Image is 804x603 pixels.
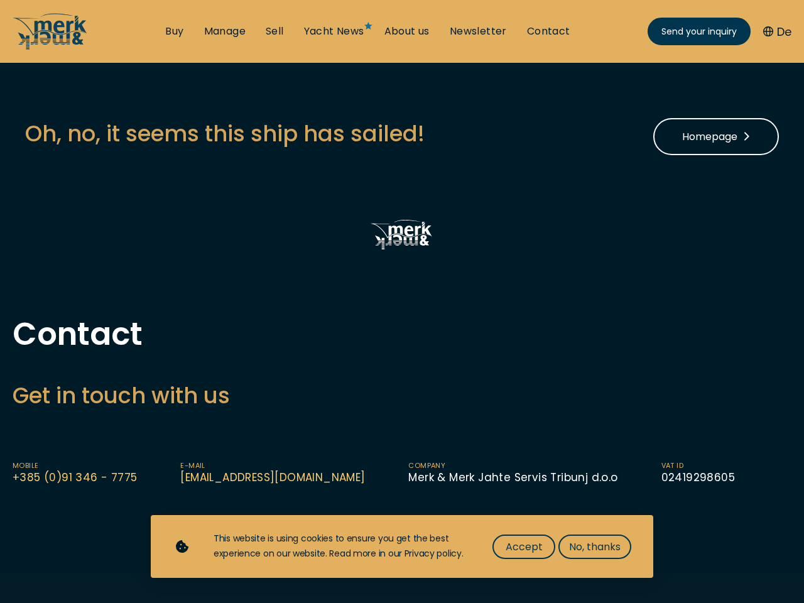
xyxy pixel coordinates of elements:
a: Newsletter [450,24,507,38]
h3: Oh, no, it seems this ship has sailed! [25,118,425,149]
a: [EMAIL_ADDRESS][DOMAIN_NAME] [180,470,365,485]
a: Contact [527,24,570,38]
span: Merk & Merk Jahte Servis Tribunj d.o.o [408,470,617,485]
span: No, thanks [569,539,621,555]
span: Company [408,461,617,470]
a: Yacht News [304,24,364,38]
span: Send your inquiry [661,25,737,38]
h3: Get in touch with us [13,380,791,411]
button: Accept [492,535,555,559]
a: About us [384,24,430,38]
span: Homepage [682,129,750,144]
a: Sell [266,24,284,38]
span: VAT ID [661,461,735,470]
a: Buy [165,24,183,38]
span: E-mail [180,461,365,470]
div: This website is using cookies to ensure you get the best experience on our website. Read more in ... [214,531,467,562]
a: Manage [204,24,246,38]
h1: Contact [13,318,791,350]
a: Homepage [653,118,779,155]
button: De [763,23,791,40]
a: Privacy policy [405,547,462,560]
a: +385 (0)91 346 - 7775 [13,470,137,485]
button: No, thanks [558,535,631,559]
span: 02419298605 [661,470,735,485]
span: Accept [506,539,543,555]
a: Send your inquiry [648,18,751,45]
span: Mobile [13,461,137,470]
